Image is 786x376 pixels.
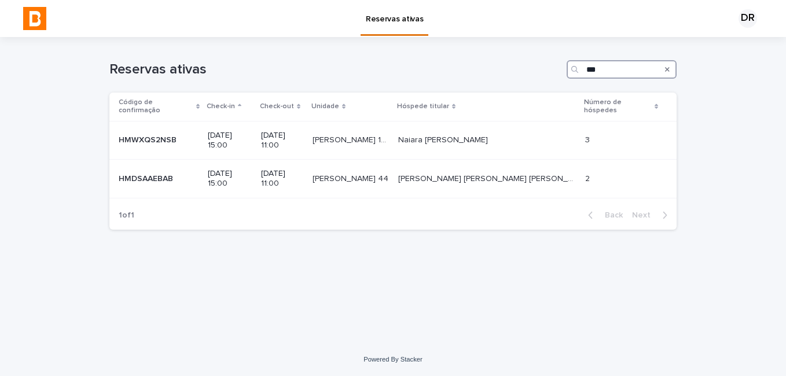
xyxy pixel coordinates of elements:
[313,172,391,184] p: [PERSON_NAME] 44
[632,211,658,219] span: Next
[398,133,490,145] p: Naiara [PERSON_NAME]
[598,211,623,219] span: Back
[109,61,562,78] h1: Reservas ativas
[261,169,303,189] p: [DATE] 11:00
[119,96,193,117] p: Código de confirmação
[109,160,677,198] tr: HMDSAAEBABHMDSAAEBAB [DATE] 15:00[DATE] 11:00[PERSON_NAME] 44[PERSON_NAME] 44 [PERSON_NAME] [PERS...
[207,100,235,113] p: Check-in
[627,210,677,220] button: Next
[579,210,627,220] button: Back
[311,100,339,113] p: Unidade
[585,172,592,184] p: 2
[109,121,677,160] tr: HMWXQS2NSBHMWXQS2NSB [DATE] 15:00[DATE] 11:00[PERSON_NAME] 102[PERSON_NAME] 102 Naiara [PERSON_NA...
[109,201,144,230] p: 1 of 1
[260,100,294,113] p: Check-out
[739,9,757,28] div: DR
[208,169,252,189] p: [DATE] 15:00
[23,7,46,30] img: NnDbqpVWR6iGvzpSnmHx
[208,131,252,150] p: [DATE] 15:00
[567,60,677,79] input: Search
[363,356,422,363] a: Powered By Stacker
[261,131,303,150] p: [DATE] 11:00
[119,172,175,184] p: HMDSAAEBAB
[584,96,652,117] p: Número de hóspedes
[397,100,449,113] p: Hóspede titular
[585,133,592,145] p: 3
[398,172,578,184] p: [PERSON_NAME] [PERSON_NAME] [PERSON_NAME]
[119,133,179,145] p: HMWXQS2NSB
[313,133,391,145] p: [PERSON_NAME] 102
